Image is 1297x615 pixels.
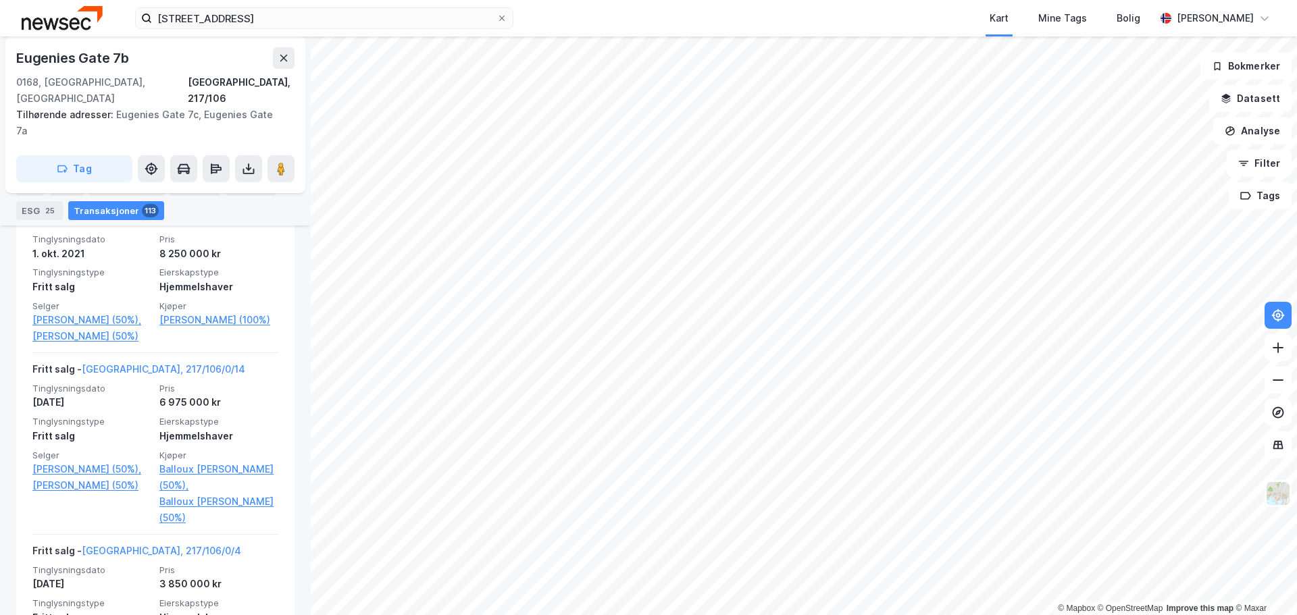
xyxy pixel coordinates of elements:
[159,300,278,312] span: Kjøper
[159,493,278,526] a: Balloux [PERSON_NAME] (50%)
[159,416,278,427] span: Eierskapstype
[159,246,278,262] div: 8 250 000 kr
[16,107,284,139] div: Eugenies Gate 7c, Eugenies Gate 7a
[188,74,295,107] div: [GEOGRAPHIC_DATA], 217/106
[16,74,188,107] div: 0168, [GEOGRAPHIC_DATA], [GEOGRAPHIC_DATA]
[32,576,151,592] div: [DATE]
[32,394,151,410] div: [DATE]
[159,450,278,461] span: Kjøper
[82,545,241,556] a: [GEOGRAPHIC_DATA], 217/106/0/4
[32,300,151,312] span: Selger
[990,10,1009,26] div: Kart
[152,8,497,28] input: Søk på adresse, matrikkel, gårdeiere, leietakere eller personer
[159,597,278,609] span: Eierskapstype
[22,6,103,30] img: newsec-logo.f6e21ccffca1b3a03d2d.png
[32,477,151,493] a: [PERSON_NAME] (50%)
[32,564,151,576] span: Tinglysningsdato
[1227,150,1292,177] button: Filter
[1265,481,1291,506] img: Z
[159,234,278,245] span: Pris
[32,234,151,245] span: Tinglysningsdato
[1229,182,1292,209] button: Tags
[159,383,278,394] span: Pris
[1209,85,1292,112] button: Datasett
[1167,604,1234,613] a: Improve this map
[32,450,151,461] span: Selger
[1117,10,1140,26] div: Bolig
[1229,550,1297,615] iframe: Chat Widget
[159,564,278,576] span: Pris
[32,267,151,278] span: Tinglysningstype
[1098,604,1163,613] a: OpenStreetMap
[1038,10,1087,26] div: Mine Tags
[1058,604,1095,613] a: Mapbox
[159,312,278,328] a: [PERSON_NAME] (100%)
[16,109,116,120] span: Tilhørende adresser:
[159,279,278,295] div: Hjemmelshaver
[68,201,164,220] div: Transaksjoner
[32,416,151,427] span: Tinglysningstype
[159,461,278,493] a: Balloux [PERSON_NAME] (50%),
[1200,53,1292,80] button: Bokmerker
[159,428,278,444] div: Hjemmelshaver
[32,246,151,262] div: 1. okt. 2021
[1177,10,1254,26] div: [PERSON_NAME]
[159,394,278,410] div: 6 975 000 kr
[142,204,159,217] div: 113
[159,576,278,592] div: 3 850 000 kr
[16,47,132,69] div: Eugenies Gate 7b
[16,155,132,182] button: Tag
[32,461,151,477] a: [PERSON_NAME] (50%),
[159,267,278,278] span: Eierskapstype
[1213,117,1292,144] button: Analyse
[43,204,57,217] div: 25
[32,543,241,564] div: Fritt salg -
[32,279,151,295] div: Fritt salg
[82,363,245,375] a: [GEOGRAPHIC_DATA], 217/106/0/14
[32,361,245,383] div: Fritt salg -
[32,597,151,609] span: Tinglysningstype
[32,428,151,444] div: Fritt salg
[32,383,151,394] span: Tinglysningsdato
[32,328,151,344] a: [PERSON_NAME] (50%)
[32,312,151,328] a: [PERSON_NAME] (50%),
[16,201,63,220] div: ESG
